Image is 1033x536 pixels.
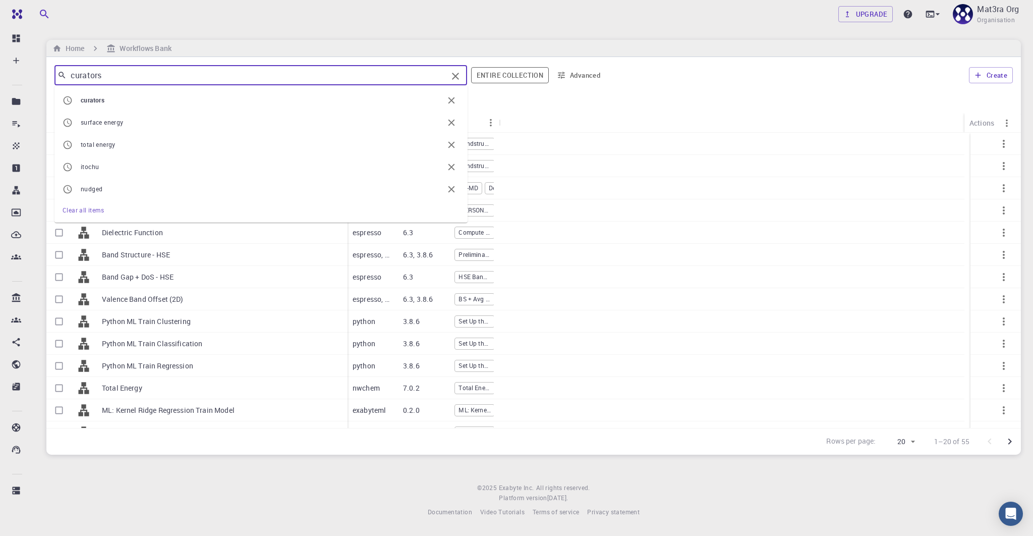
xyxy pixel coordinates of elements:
p: 6.3 [403,272,413,282]
p: 3.8.6 [403,316,420,327]
div: 20 [880,435,918,449]
span: Support [21,7,58,16]
p: Rows per page: [826,436,876,448]
p: python [353,316,375,327]
button: Clear [447,68,464,84]
span: ML: Kernel Ridge Regression Train Model [455,406,494,414]
div: Actions [964,113,1015,133]
a: Documentation [428,507,472,517]
p: 0.2.0 [403,405,420,415]
button: Go to next page [1000,432,1020,452]
span: total energy [81,140,116,148]
button: Upgrade [838,6,893,22]
p: 1–20 of 55 [934,437,970,447]
p: exabyteml [353,427,386,438]
button: Advanced [553,67,605,83]
span: All rights reserved. [536,483,590,493]
p: nwchem [353,383,380,393]
span: HSE Band Gap [455,273,494,281]
a: Privacy statement [587,507,640,517]
p: ML: Linear Least Squares Train Model [102,427,224,438]
span: surface energy [81,118,124,126]
p: espresso, python [353,250,393,260]
span: Documentation [428,508,472,516]
span: Organisation [977,15,1015,25]
p: Python ML Train Classification [102,339,203,349]
p: python [353,361,375,371]
span: Filter throughout whole library including sets (folders) [471,67,549,83]
p: espresso [353,272,381,282]
span: Clear all items [63,206,104,214]
p: Total Energy [102,383,142,393]
span: Terms of service [533,508,579,516]
a: [DATE]. [547,493,568,503]
p: Dielectric Function [102,228,163,238]
div: Subworkflows [448,113,499,133]
p: Band Structure - HSE [102,250,170,260]
span: Set Up the Job [455,317,494,326]
span: itochu [81,163,99,171]
span: [PERSON_NAME] U Calculation [455,206,494,215]
span: curators [81,96,104,104]
p: Python ML Train Regression [102,361,193,371]
button: Menu [483,115,499,131]
img: Mat3ra Org [953,4,973,24]
p: 3.8.6 [403,361,420,371]
p: 6.3 [403,228,413,238]
span: Bandstructure with spin magnetism [455,162,494,170]
span: Platform version [499,493,547,503]
span: Compute Dielectric Function [455,228,494,237]
p: Mat3ra Org [977,3,1019,15]
span: Set Up the Job [455,339,494,348]
a: Exabyte Inc. [499,483,534,493]
p: exabyteml [353,405,386,415]
span: Bandstructure with SOC [455,139,494,148]
span: Total Energy [455,384,494,392]
span: DeePMD [485,184,516,192]
p: ML: Kernel Ridge Regression Train Model [102,405,235,415]
span: CP-MD [455,184,482,192]
p: 0.2.0 [403,427,420,438]
span: Set Up the Job [455,361,494,370]
button: Columns [53,95,71,112]
span: Preliminary SCF Calculation [455,250,494,259]
p: python [353,339,375,349]
button: Menu [999,115,1015,131]
h6: Home [62,43,84,54]
img: logo [8,9,22,19]
button: Create [969,67,1013,83]
a: Video Tutorials [480,507,525,517]
div: Open Intercom Messenger [999,502,1023,526]
span: nudged [81,185,102,193]
p: Band Gap + DoS - HSE [102,272,174,282]
span: [DATE] . [547,494,568,502]
a: Terms of service [533,507,579,517]
span: ML: Linear Least Squares Train Model [455,428,494,437]
span: © 2025 [477,483,498,493]
p: espresso [353,228,381,238]
p: Python ML Train Clustering [102,316,191,327]
button: Entire collection [471,67,549,83]
span: Exabyte Inc. [499,484,534,492]
p: 6.3, 3.8.6 [403,250,433,260]
p: 7.0.2 [403,383,420,393]
button: Sort [467,115,483,131]
h6: Workflows Bank [116,43,171,54]
nav: breadcrumb [50,43,174,54]
p: 3.8.6 [403,339,420,349]
p: espresso, python [353,294,393,304]
span: BS + Avg ESP (Interface) [455,295,494,303]
div: Actions [969,113,994,133]
span: Privacy statement [587,508,640,516]
span: Video Tutorials [480,508,525,516]
p: 6.3, 3.8.6 [403,294,433,304]
p: Valence Band Offset (2D) [102,294,184,304]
